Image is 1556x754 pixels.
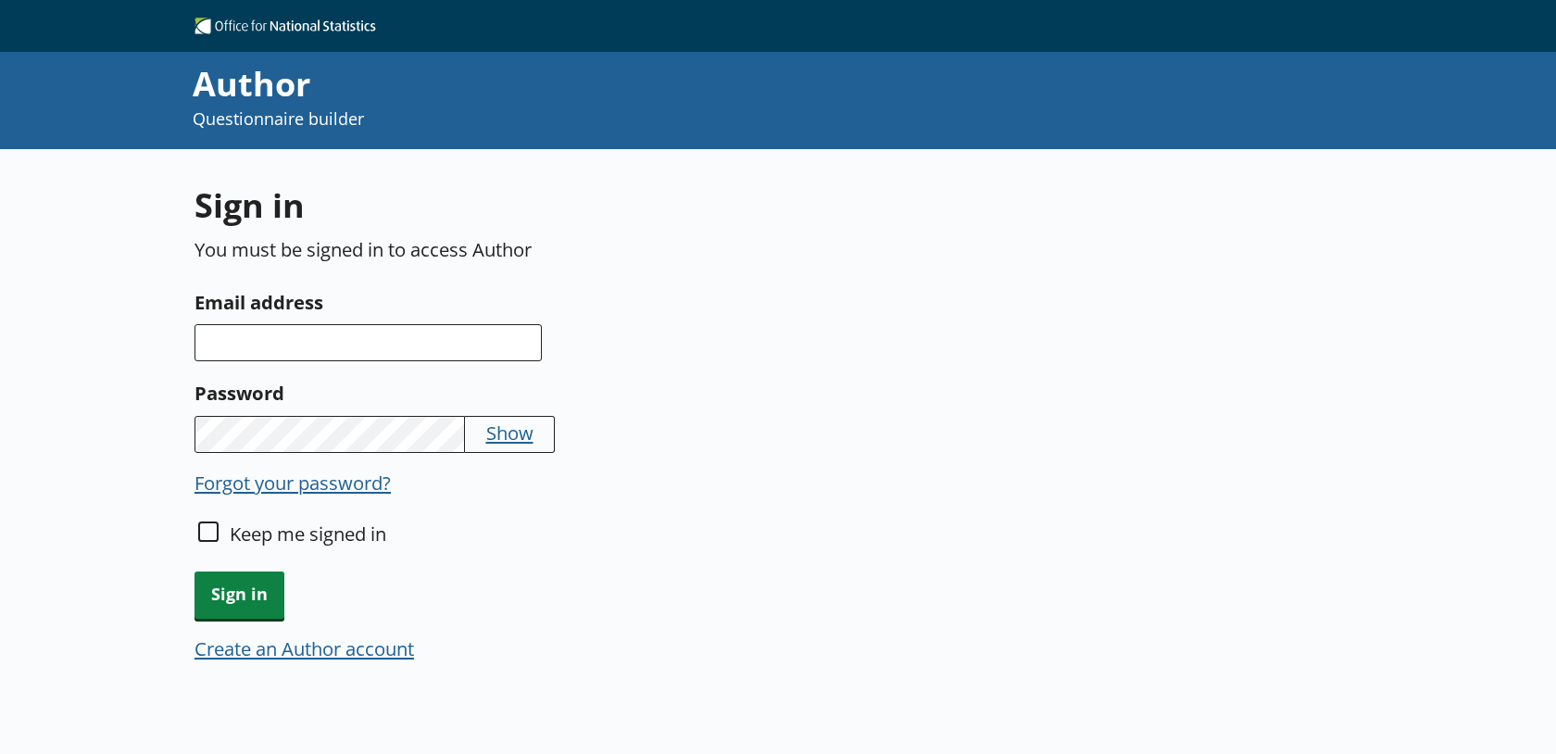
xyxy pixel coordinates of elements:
h1: Sign in [194,182,959,228]
label: Keep me signed in [230,521,386,547]
p: You must be signed in to access Author [194,236,959,262]
label: Email address [194,287,959,317]
label: Password [194,378,959,408]
button: Forgot your password? [194,470,391,496]
button: Sign in [194,572,284,619]
button: Show [486,420,533,446]
p: Questionnaire builder [193,107,1044,131]
div: Author [193,61,1044,107]
button: Create an Author account [194,635,414,661]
